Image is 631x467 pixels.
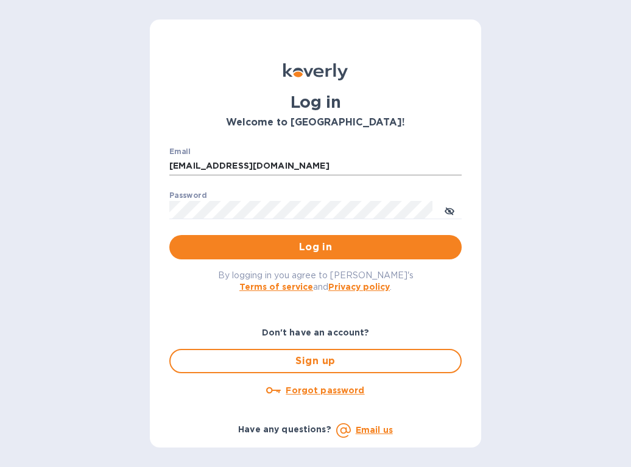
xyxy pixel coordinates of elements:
label: Email [169,149,191,156]
span: By logging in you agree to [PERSON_NAME]'s and . [218,270,414,292]
a: Terms of service [239,282,313,292]
span: Log in [179,240,452,255]
label: Password [169,192,206,200]
button: Log in [169,235,462,259]
button: Sign up [169,349,462,373]
u: Forgot password [286,385,364,395]
img: Koverly [283,63,348,80]
h3: Welcome to [GEOGRAPHIC_DATA]! [169,117,462,128]
b: Have any questions? [238,424,331,434]
input: Enter email address [169,157,462,175]
button: toggle password visibility [437,198,462,222]
b: Don't have an account? [262,328,370,337]
span: Sign up [180,354,451,368]
a: Email us [356,425,393,435]
a: Privacy policy [328,282,390,292]
h1: Log in [169,93,462,112]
